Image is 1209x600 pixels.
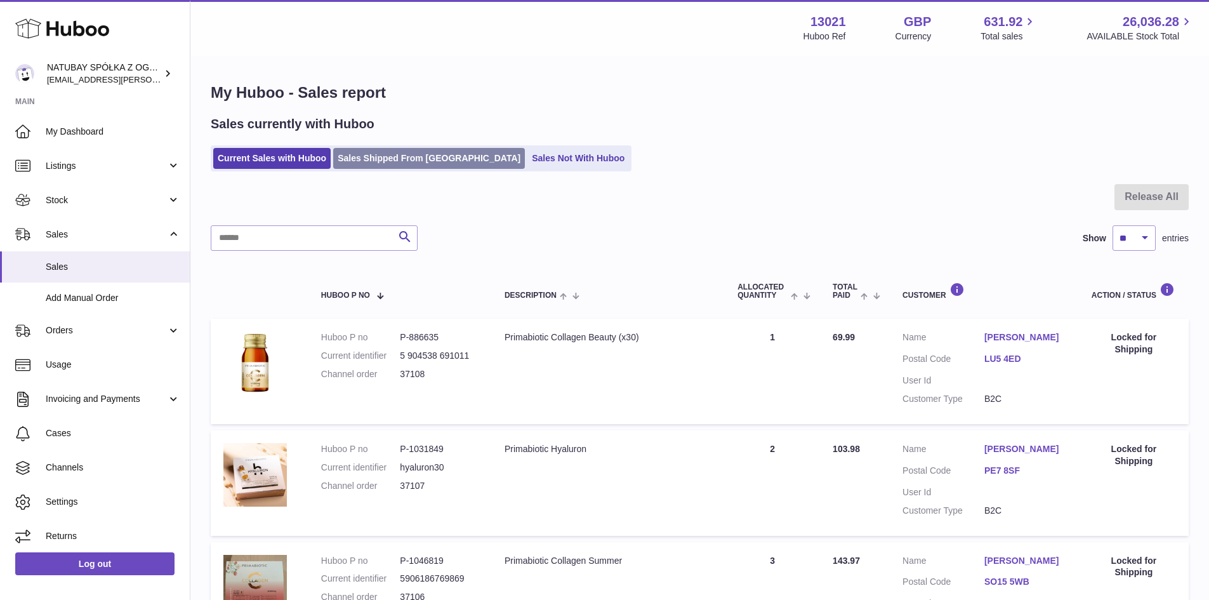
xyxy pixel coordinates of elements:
span: Invoicing and Payments [46,393,167,405]
dt: User Id [902,375,984,387]
strong: 13021 [810,13,846,30]
span: Sales [46,261,180,273]
dd: 5906186769869 [400,573,479,585]
a: Sales Not With Huboo [527,148,629,169]
dt: Current identifier [321,350,400,362]
span: Total sales [981,30,1037,43]
label: Show [1083,232,1106,244]
span: My Dashboard [46,126,180,138]
span: Orders [46,324,167,337]
span: ALLOCATED Quantity [737,283,788,300]
a: [PERSON_NAME] [984,443,1066,455]
a: SO15 5WB [984,576,1066,588]
a: LU5 4ED [984,353,1066,365]
a: PE7 8SF [984,465,1066,477]
dd: hyaluron30 [400,462,479,474]
span: Description [505,291,557,300]
dd: P-886635 [400,331,479,343]
h1: My Huboo - Sales report [211,83,1189,103]
dt: Channel order [321,368,400,380]
span: AVAILABLE Stock Total [1087,30,1194,43]
span: Huboo P no [321,291,370,300]
div: Huboo Ref [803,30,846,43]
a: [PERSON_NAME] [984,331,1066,343]
span: Stock [46,194,167,206]
dt: Current identifier [321,462,400,474]
dt: Huboo P no [321,555,400,567]
span: Returns [46,530,180,542]
dt: Postal Code [902,353,984,368]
dt: Channel order [321,480,400,492]
dt: Postal Code [902,576,984,591]
dt: Postal Code [902,465,984,480]
dt: Customer Type [902,393,984,405]
span: Total paid [833,283,857,300]
span: Settings [46,496,180,508]
span: [EMAIL_ADDRESS][PERSON_NAME][DOMAIN_NAME] [47,74,254,84]
img: kacper.antkowski@natubay.pl [15,64,34,83]
dd: 5 904538 691011 [400,350,479,362]
span: 143.97 [833,556,860,566]
dd: 37108 [400,368,479,380]
span: entries [1162,232,1189,244]
div: Primabiotic Collagen Beauty (x30) [505,331,712,343]
a: 26,036.28 AVAILABLE Stock Total [1087,13,1194,43]
span: 26,036.28 [1123,13,1179,30]
dt: Huboo P no [321,331,400,343]
div: NATUBAY SPÓŁKA Z OGRANICZONĄ ODPOWIEDZIALNOŚCIĄ [47,62,161,86]
div: Locked for Shipping [1092,555,1176,579]
span: 69.99 [833,332,855,342]
span: Usage [46,359,180,371]
a: 631.92 Total sales [981,13,1037,43]
dt: Current identifier [321,573,400,585]
td: 2 [725,430,820,536]
div: Currency [895,30,932,43]
a: Sales Shipped From [GEOGRAPHIC_DATA] [333,148,525,169]
span: Channels [46,462,180,474]
div: Action / Status [1092,283,1176,300]
dt: Huboo P no [321,443,400,455]
a: [PERSON_NAME] [984,555,1066,567]
td: 1 [725,319,820,424]
img: 130211698054880.jpg [223,331,287,395]
div: Customer [902,283,1066,300]
img: 130211740407413.jpg [223,443,287,507]
dt: Name [902,331,984,347]
dt: User Id [902,486,984,498]
span: Sales [46,229,167,241]
dt: Name [902,555,984,570]
dd: B2C [984,505,1066,517]
dt: Customer Type [902,505,984,517]
div: Primabiotic Hyaluron [505,443,712,455]
div: Primabiotic Collagen Summer [505,555,712,567]
span: Add Manual Order [46,292,180,304]
span: Cases [46,427,180,439]
dd: P-1031849 [400,443,479,455]
a: Log out [15,552,175,575]
dd: 37107 [400,480,479,492]
dd: B2C [984,393,1066,405]
dt: Name [902,443,984,458]
strong: GBP [904,13,931,30]
span: 631.92 [984,13,1022,30]
dd: P-1046819 [400,555,479,567]
div: Locked for Shipping [1092,443,1176,467]
a: Current Sales with Huboo [213,148,331,169]
h2: Sales currently with Huboo [211,116,374,133]
span: 103.98 [833,444,860,454]
div: Locked for Shipping [1092,331,1176,356]
span: Listings [46,160,167,172]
